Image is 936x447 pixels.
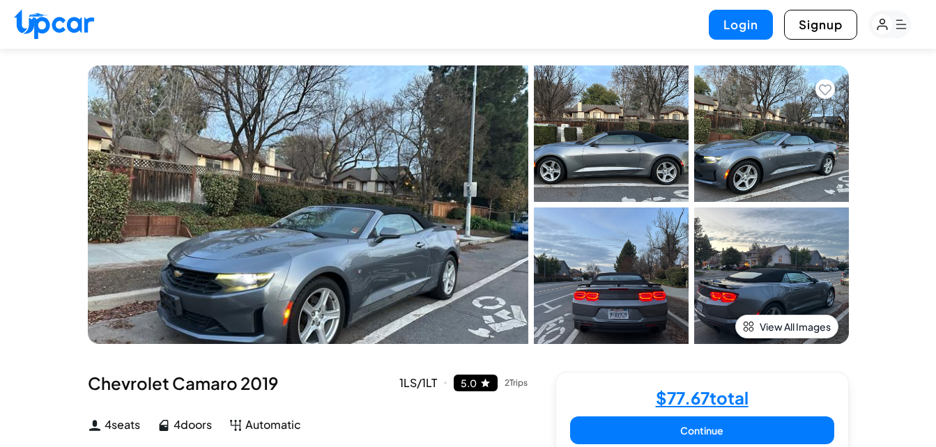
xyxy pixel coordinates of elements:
[656,389,749,406] h4: $ 77.67 total
[534,207,689,344] img: Car Image 3
[694,65,849,202] img: Car Image 2
[105,416,140,433] span: 4 seats
[743,321,754,332] img: view-all
[534,65,689,202] img: Car Image 1
[694,207,849,344] img: Car Image 4
[505,379,528,387] div: 2 Trips
[570,416,834,444] button: Continue
[461,378,477,388] div: 5.0
[735,315,838,338] button: View All Images
[399,375,447,391] div: 1LS/1LT
[709,10,773,40] button: Login
[88,65,528,344] img: Car
[784,10,857,40] button: Signup
[815,79,835,99] button: Add to favorites
[760,320,831,334] span: View All Images
[479,377,491,389] img: star
[174,416,212,433] span: 4 doors
[14,9,94,39] img: Upcar Logo
[245,416,301,433] span: Automatic
[88,372,528,394] div: Chevrolet Camaro 2019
